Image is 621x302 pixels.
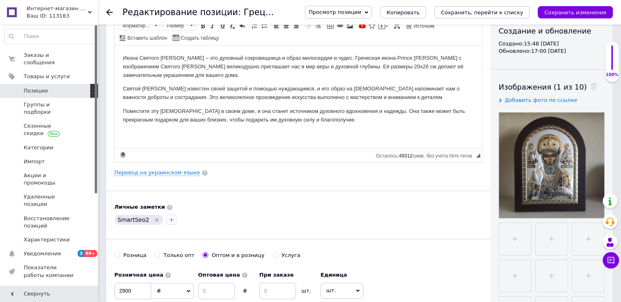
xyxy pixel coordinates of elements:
[282,252,300,259] div: Услуга
[157,288,161,294] span: ₴
[296,287,316,295] div: шт.
[218,21,227,30] a: Подчеркнутый (Ctrl+U)
[544,9,606,16] i: Сохранить изменения
[250,21,259,30] a: Вставить / удалить нумерованный список
[505,97,577,103] span: Добавить фото по ссылке
[441,9,523,16] i: Сохранить, перейти к списку
[260,21,269,30] a: Вставить / удалить маркированный список
[118,150,127,159] a: Сделать резервную копию сейчас
[114,283,151,299] input: 0
[162,21,196,31] a: Размер
[499,40,605,47] div: Создано: 15:48 [DATE]
[377,21,389,30] a: Вставить сообщение
[118,216,149,223] span: SmartSeo2
[114,169,200,176] a: Перевод на украинском языке
[228,21,237,30] a: Убрать форматирование
[4,29,96,44] input: Поиск
[118,33,168,42] a: Вставить шаблон
[123,252,146,259] div: Розница
[198,21,207,30] a: Полужирный (Ctrl+B)
[27,12,98,20] div: Ваш ID: 113183
[238,21,247,30] a: Отменить (Ctrl+Z)
[24,158,45,165] span: Импорт
[154,216,160,223] svg: Удалить метку
[412,23,434,30] span: Источник
[282,21,291,30] a: По центру
[304,21,313,30] a: Уменьшить отступ
[476,153,480,158] span: Перетащите для изменения размера
[499,26,605,36] div: Создание и обновление
[126,35,167,42] span: Вставить шаблон
[292,21,300,30] a: По правому краю
[24,193,76,208] span: Удаленные позиции
[24,52,76,66] span: Заказы и сообщения
[78,250,84,257] span: 3
[538,6,613,18] button: Сохранить изменения
[114,204,165,210] b: Личные заметки
[208,21,217,30] a: Курсив (Ctrl+I)
[314,21,323,30] a: Увеличить отступ
[358,21,367,30] a: Добавить видео с YouTube
[434,6,530,18] button: Сохранить, перейти к списку
[499,82,605,92] div: Изображения (1 из 10)
[235,287,255,295] div: ₴
[603,252,619,268] button: Чат с покупателем
[122,7,585,17] h1: Редактирование позиции: Грецька ікона Prince Silvero Святий Миколай MA/E1108AX 20х26 см
[27,5,88,12] span: Интернет-магазин "Святой Николай"
[367,21,376,30] a: Вставить иконку
[376,151,476,159] div: Подсчет символов
[321,283,363,298] span: шт.
[326,21,335,30] a: Таблица
[345,21,354,30] a: Изображение
[115,46,482,148] iframe: Визуальный текстовый редактор, DE9BC903-74F4-48EA-839E-C6D035364BEA
[24,101,76,116] span: Группы и подборки
[380,6,426,18] button: Копировать
[392,21,401,30] a: Развернуть
[387,9,420,16] span: Копировать
[605,72,619,78] div: 100%
[309,9,361,15] span: Просмотр позиции
[163,252,194,259] div: Только опт
[272,21,281,30] a: По левому краю
[198,283,235,299] input: 0
[24,250,61,257] span: Уведомления
[24,215,76,230] span: Восстановление позиций
[211,252,264,259] div: Оптом и в розницу
[179,35,219,42] span: Создать таблицу
[163,21,187,30] span: Размер
[198,272,240,278] b: Оптовая цена
[399,153,412,159] span: 49312
[84,250,98,257] span: 99+
[106,9,113,16] div: Вернуться назад
[321,271,363,279] label: Единица
[24,122,76,137] span: Сезонные скидки
[118,21,152,30] span: Форматирование
[405,21,436,30] a: Источник
[24,236,70,243] span: Характеристики
[605,41,619,82] div: 100% Качество заполнения
[24,264,76,279] span: Показатели работы компании
[259,271,316,279] label: При заказе
[499,47,605,55] div: Обновлено: 17:00 [DATE]
[24,73,70,80] span: Товары и услуги
[336,21,345,30] a: Вставить/Редактировать ссылку (Ctrl+L)
[118,21,160,31] a: Форматирование
[171,33,220,42] a: Создать таблицу
[114,272,163,278] b: Розничная цена
[24,172,76,187] span: Акции и промокоды
[259,283,296,299] input: 0
[24,87,48,95] span: Позиции
[24,144,53,151] span: Категории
